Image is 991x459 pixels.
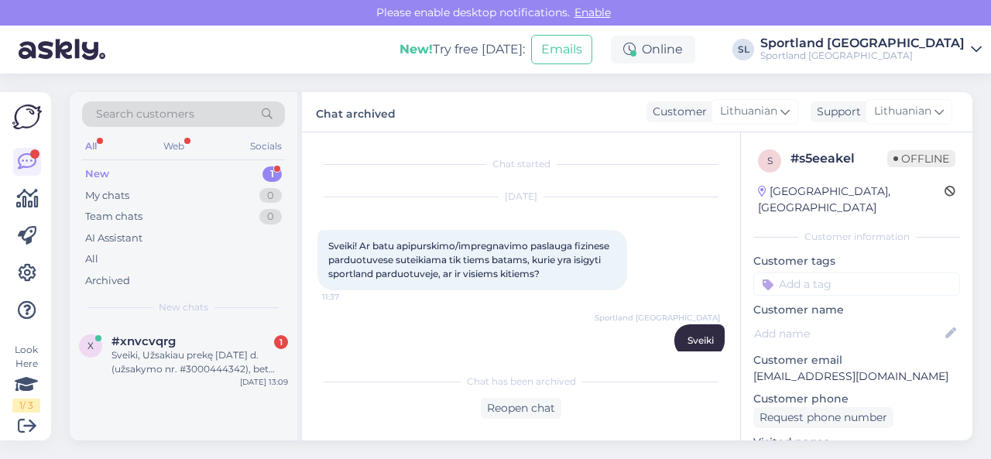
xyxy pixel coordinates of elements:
div: Archived [85,273,130,289]
div: Sportland [GEOGRAPHIC_DATA] [760,50,965,62]
p: Customer email [753,352,960,368]
div: Try free [DATE]: [399,40,525,59]
span: Sportland [GEOGRAPHIC_DATA] [595,312,720,324]
p: Visited pages [753,434,960,450]
div: 1 [262,166,282,182]
div: Look Here [12,343,40,413]
div: 0 [259,209,282,224]
div: Online [611,36,695,63]
div: Web [160,136,187,156]
span: Sveiki! Ar batu apipurskimo/impregnavimo paslauga fizinese parduotuvese suteikiama tik tiems bata... [328,240,612,279]
a: Sportland [GEOGRAPHIC_DATA]Sportland [GEOGRAPHIC_DATA] [760,37,982,62]
span: Search customers [96,106,194,122]
p: Customer name [753,302,960,318]
div: Sveiki, Užsakiau prekę [DATE] d. (užsakymo nr. #3000444342), bet siuntos dar negavau. Gal galite ... [111,348,288,376]
div: 0 [259,188,282,204]
span: x [87,340,94,351]
span: Enable [570,5,616,19]
span: Lithuanian [874,103,931,120]
span: New chats [159,300,208,314]
button: Emails [531,35,592,64]
div: # s5eeakel [790,149,887,168]
div: SL [732,39,754,60]
div: Customer information [753,230,960,244]
div: 1 / 3 [12,399,40,413]
b: New! [399,42,433,57]
img: Askly Logo [12,104,42,129]
span: Sveiki [688,334,714,346]
div: New [85,166,109,182]
div: My chats [85,188,129,204]
div: Reopen chat [481,398,561,419]
span: Chat has been archived [467,375,576,389]
div: [DATE] [317,190,725,204]
div: Team chats [85,209,142,224]
span: 11:37 [322,291,380,303]
div: [DATE] 13:09 [240,376,288,388]
p: [EMAIL_ADDRESS][DOMAIN_NAME] [753,368,960,385]
label: Chat archived [316,101,396,122]
span: Lithuanian [720,103,777,120]
input: Add a tag [753,272,960,296]
div: AI Assistant [85,231,142,246]
span: #xnvcvqrg [111,334,176,348]
div: Customer [646,104,707,120]
span: s [767,155,773,166]
span: Offline [887,150,955,167]
div: Socials [247,136,285,156]
p: Customer phone [753,391,960,407]
div: All [85,252,98,267]
input: Add name [754,325,942,342]
div: Request phone number [753,407,893,428]
div: Sportland [GEOGRAPHIC_DATA] [760,37,965,50]
div: Support [811,104,861,120]
div: All [82,136,100,156]
div: Chat started [317,157,725,171]
p: Customer tags [753,253,960,269]
div: 1 [274,335,288,349]
div: [GEOGRAPHIC_DATA], [GEOGRAPHIC_DATA] [758,183,945,216]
